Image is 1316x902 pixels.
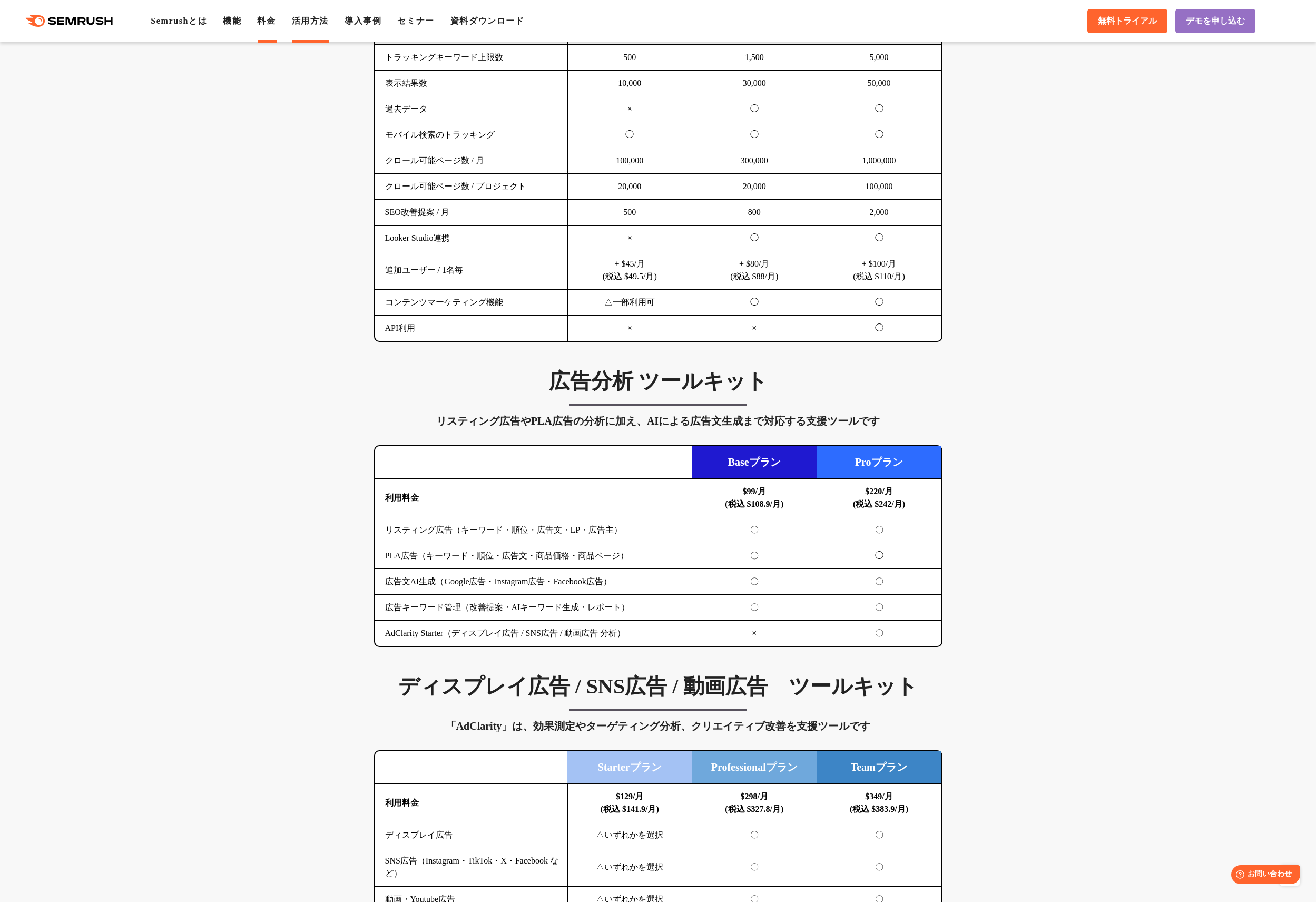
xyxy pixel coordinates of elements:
td: × [567,226,692,251]
td: ◯ [817,290,941,316]
td: 〇 [692,848,817,887]
div: 「AdClarity」は、効果測定やターゲティング分析、クリエイティブ改善を支援ツールです [374,718,942,734]
td: + $45/月 (税込 $49.5/月) [567,251,692,290]
td: 20,000 [692,174,817,200]
td: Baseプラン [692,446,817,479]
b: $99/月 (税込 $108.9/月) [725,487,783,508]
td: ディスプレイ広告 [375,822,568,848]
a: デモを申し込む [1175,9,1255,33]
td: 〇 [692,595,817,621]
td: 〇 [817,595,941,621]
td: トラッキングキーワード上限数 [375,45,568,71]
td: ◯ [567,122,692,148]
td: ◯ [692,122,817,148]
td: 500 [567,200,692,226]
td: クロール可能ページ数 / 月 [375,148,568,174]
td: Proプラン [817,446,941,479]
td: ◯ [817,543,941,569]
td: モバイル検索のトラッキング [375,122,568,148]
a: 資料ダウンロード [450,16,525,25]
td: 〇 [817,621,941,646]
td: Teamプラン [817,751,941,784]
td: 追加ユーザー / 1名毎 [375,251,568,290]
td: 500 [567,45,692,71]
td: Looker Studio連携 [375,226,568,251]
td: × [692,316,817,341]
td: 〇 [692,517,817,543]
td: 30,000 [692,71,817,96]
h3: 広告分析 ツールキット [374,368,942,395]
a: セミナー [397,16,434,25]
td: 2,000 [817,200,941,226]
td: 過去データ [375,96,568,122]
td: 20,000 [567,174,692,200]
td: 800 [692,200,817,226]
td: △いずれかを選択 [567,822,692,848]
td: Professionalプラン [692,751,817,784]
td: + $100/月 (税込 $110/月) [817,251,941,290]
td: × [567,316,692,341]
td: ◯ [692,96,817,122]
td: 〇 [692,543,817,569]
h3: ディスプレイ広告 / SNS広告 / 動画広告 ツールキット [374,673,942,700]
td: 〇 [692,569,817,595]
div: リスティング広告やPLA広告の分析に加え、AIによる広告文生成まで対応する支援ツールです [374,413,942,429]
td: 1,500 [692,45,817,71]
td: × [567,96,692,122]
iframe: Help widget launcher [1222,861,1304,890]
td: 広告キーワード管理（改善提案・AIキーワード生成・レポート） [375,595,692,621]
td: ◯ [817,316,941,341]
td: ◯ [692,226,817,251]
b: 利用料金 [385,798,419,807]
a: 無料トライアル [1087,9,1167,33]
td: 〇 [817,569,941,595]
a: 導入事例 [345,16,381,25]
td: コンテンツマーケティング機能 [375,290,568,316]
b: $220/月 (税込 $242/月) [853,487,905,508]
b: $129/月 (税込 $141.9/月) [601,792,659,813]
td: 10,000 [567,71,692,96]
td: API利用 [375,316,568,341]
td: 50,000 [817,71,941,96]
td: 5,000 [817,45,941,71]
td: ◯ [817,96,941,122]
td: ◯ [817,122,941,148]
a: 機能 [223,16,241,25]
td: △いずれかを選択 [567,848,692,887]
b: 利用料金 [385,493,419,502]
td: × [692,621,817,646]
b: $349/月 (税込 $383.9/月) [850,792,908,813]
td: Starterプラン [567,751,692,784]
td: PLA広告（キーワード・順位・広告文・商品価格・商品ページ） [375,543,692,569]
td: 1,000,000 [817,148,941,174]
td: 表示結果数 [375,71,568,96]
td: 300,000 [692,148,817,174]
td: SNS広告（Instagram・TikTok・X・Facebook など） [375,848,568,887]
td: 〇 [817,822,941,848]
span: 無料トライアル [1098,16,1157,27]
td: 広告文AI生成（Google広告・Instagram広告・Facebook広告） [375,569,692,595]
td: 100,000 [567,148,692,174]
span: デモを申し込む [1186,16,1245,27]
td: 100,000 [817,174,941,200]
td: クロール可能ページ数 / プロジェクト [375,174,568,200]
td: 〇 [692,822,817,848]
a: 活用方法 [292,16,329,25]
td: リスティング広告（キーワード・順位・広告文・LP・広告主） [375,517,692,543]
td: SEO改善提案 / 月 [375,200,568,226]
td: AdClarity Starter（ディスプレイ広告 / SNS広告 / 動画広告 分析） [375,621,692,646]
td: 〇 [817,848,941,887]
a: Semrushとは [151,16,207,25]
td: + $80/月 (税込 $88/月) [692,251,817,290]
td: △一部利用可 [567,290,692,316]
td: 〇 [817,517,941,543]
td: ◯ [692,290,817,316]
td: ◯ [817,226,941,251]
a: 料金 [257,16,276,25]
b: $298/月 (税込 $327.8/月) [725,792,783,813]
